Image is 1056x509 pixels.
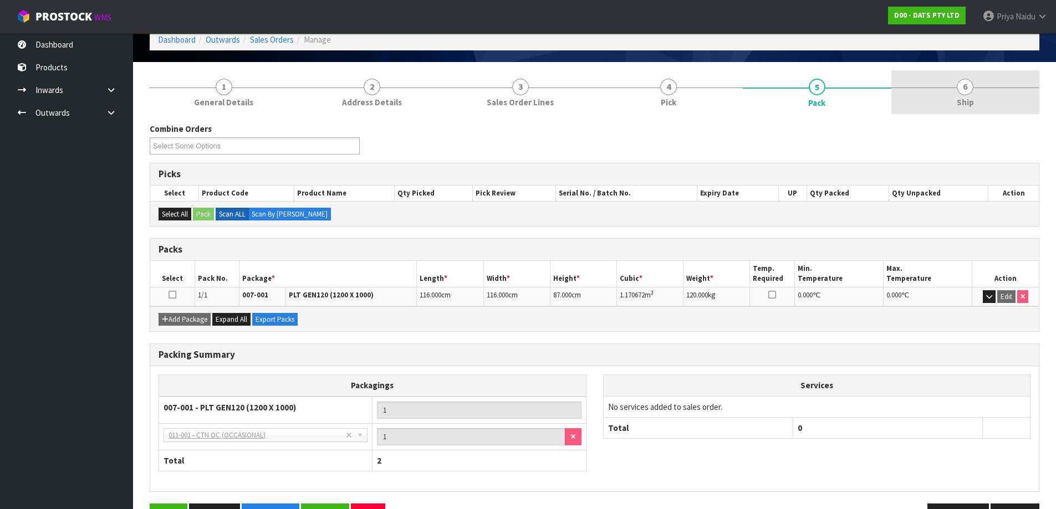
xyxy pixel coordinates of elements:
[417,287,483,306] td: cm
[794,287,883,306] td: ℃
[150,123,212,135] label: Combine Orders
[957,79,973,95] span: 6
[617,261,683,287] th: Cubic
[198,290,207,300] span: 1/1
[377,455,381,466] span: 2
[342,96,402,108] span: Address Details
[193,208,214,221] button: Pack
[894,11,960,20] strong: D00 - DATS PTY LTD
[395,186,473,201] th: Qty Picked
[194,96,253,108] span: General Details
[556,186,697,201] th: Serial No. / Batch No.
[988,186,1039,201] th: Action
[216,208,249,221] label: Scan ALL
[809,79,825,95] span: 5
[798,290,813,300] span: 0.000
[888,7,966,24] a: D00 - DATS PTY LTD
[778,186,807,201] th: UP
[242,290,268,300] strong: 007-001
[550,261,616,287] th: Height
[957,96,974,108] span: Ship
[750,261,794,287] th: Temp. Required
[997,290,1016,304] button: Edit
[159,349,1031,360] h3: Packing Summary
[807,186,889,201] th: Qty Packed
[159,244,1031,255] h3: Packs
[159,450,373,471] th: Total
[94,12,111,23] small: WMS
[289,290,374,300] strong: PLT GEN120 (1200 X 1000)
[216,315,247,324] span: Expand All
[150,186,199,201] th: Select
[199,186,294,201] th: Product Code
[159,375,586,397] th: Packagings
[512,79,529,95] span: 3
[661,96,676,108] span: Pick
[206,34,240,45] a: Outwards
[883,261,972,287] th: Max. Temperature
[250,34,294,45] a: Sales Orders
[216,79,232,95] span: 1
[212,313,251,326] button: Expand All
[158,34,196,45] a: Dashboard
[794,261,883,287] th: Min. Temperature
[798,423,802,433] span: 0
[651,289,654,296] sup: 3
[697,186,779,201] th: Expiry Date
[420,290,441,300] span: 116.000
[159,208,191,221] button: Select All
[686,290,708,300] span: 120.000
[17,9,30,23] img: cube-alt.png
[617,287,683,306] td: m
[487,290,508,300] span: 116.000
[972,261,1039,287] th: Action
[604,417,793,438] th: Total
[364,79,380,95] span: 2
[252,313,298,326] button: Export Packs
[239,261,417,287] th: Package
[886,290,901,300] span: 0.000
[487,96,554,108] span: Sales Order Lines
[620,290,645,300] span: 1.170672
[164,402,296,413] strong: 007-001 - PLT GEN120 (1200 X 1000)
[483,261,550,287] th: Width
[889,186,988,201] th: Qty Unpacked
[150,261,195,287] th: Select
[417,261,483,287] th: Length
[808,97,825,109] span: Pack
[553,290,572,300] span: 87.000
[35,9,92,24] span: ProStock
[1016,11,1035,22] span: Naidu
[660,79,677,95] span: 4
[169,429,346,442] span: 011-001 - CTN OC (OCCASIONAL)
[159,313,211,326] button: Add Package
[195,261,239,287] th: Pack No.
[883,287,972,306] td: ℃
[604,375,1031,396] th: Services
[473,186,556,201] th: Pick Review
[550,287,616,306] td: cm
[683,287,750,306] td: kg
[683,261,750,287] th: Weight
[159,169,1031,179] h3: Picks
[294,186,395,201] th: Product Name
[997,11,1014,22] span: Priya
[248,208,331,221] label: Scan By [PERSON_NAME]
[604,396,1031,417] td: No services added to sales order.
[304,34,331,45] span: Manage
[483,287,550,306] td: cm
